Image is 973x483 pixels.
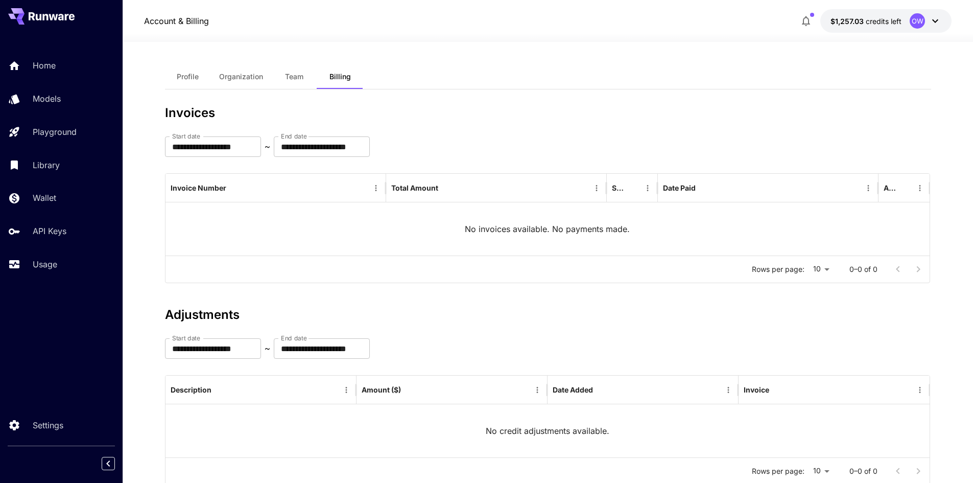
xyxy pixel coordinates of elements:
[830,16,901,27] div: $1,257.02986
[212,383,227,397] button: Sort
[861,181,875,195] button: Menu
[369,181,383,195] button: Menu
[33,59,56,72] p: Home
[884,183,897,192] div: Action
[612,183,625,192] div: Status
[594,383,608,397] button: Sort
[697,181,711,195] button: Sort
[439,181,454,195] button: Sort
[281,132,306,141] label: End date
[553,385,593,394] div: Date Added
[752,466,804,476] p: Rows per page:
[109,454,123,473] div: Collapse sidebar
[285,72,303,81] span: Team
[465,223,630,235] p: No invoices available. No payments made.
[391,183,438,192] div: Total Amount
[102,457,115,470] button: Collapse sidebar
[227,181,242,195] button: Sort
[402,383,416,397] button: Sort
[172,334,200,342] label: Start date
[265,141,270,153] p: ~
[144,15,209,27] nav: breadcrumb
[530,383,544,397] button: Menu
[33,192,56,204] p: Wallet
[849,264,877,274] p: 0–0 of 0
[171,183,226,192] div: Invoice Number
[362,385,401,394] div: Amount ($)
[144,15,209,27] a: Account & Billing
[486,425,609,437] p: No credit adjustments available.
[820,9,952,33] button: $1,257.02986OW
[165,308,931,322] h3: Adjustments
[913,181,927,195] button: Menu
[33,258,57,270] p: Usage
[165,106,931,120] h3: Invoices
[809,262,833,277] div: 10
[33,419,63,431] p: Settings
[898,181,913,195] button: Sort
[172,132,200,141] label: Start date
[329,72,351,81] span: Billing
[640,181,655,195] button: Menu
[281,334,306,342] label: End date
[626,181,640,195] button: Sort
[913,383,927,397] button: Menu
[339,383,353,397] button: Menu
[830,17,866,26] span: $1,257.03
[910,13,925,29] div: OW
[809,464,833,478] div: 10
[663,183,696,192] div: Date Paid
[265,342,270,355] p: ~
[177,72,199,81] span: Profile
[866,17,901,26] span: credits left
[33,159,60,171] p: Library
[752,264,804,274] p: Rows per page:
[589,181,604,195] button: Menu
[849,466,877,476] p: 0–0 of 0
[33,93,61,105] p: Models
[721,383,735,397] button: Menu
[33,225,66,237] p: API Keys
[171,385,211,394] div: Description
[770,383,785,397] button: Sort
[744,385,769,394] div: Invoice
[33,126,77,138] p: Playground
[219,72,263,81] span: Organization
